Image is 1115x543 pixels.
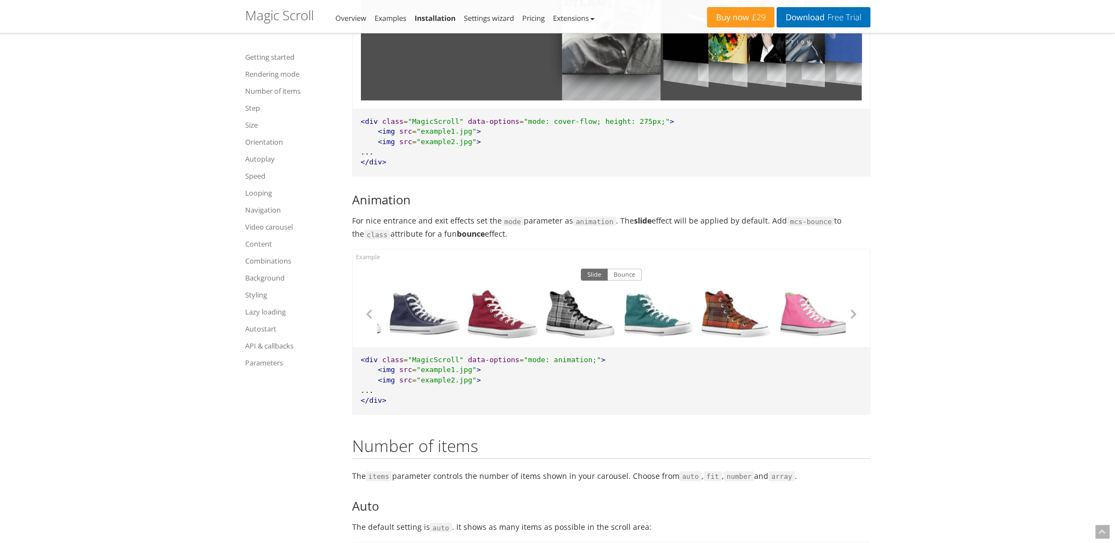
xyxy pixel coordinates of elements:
code: mcs-bounce [787,216,834,226]
a: Number of items [245,84,338,98]
code: array [768,471,795,481]
button: Bounce [607,268,642,281]
span: = [412,365,416,374]
code: auto [679,471,701,481]
span: </div> [361,158,387,166]
h3: Auto [352,499,870,512]
span: "example1.jpg" [416,127,477,135]
span: </div> [361,396,387,404]
span: = [404,117,408,125]
code: number [724,471,755,481]
a: Speed [245,169,338,182]
a: Navigation [245,203,338,216]
span: class [382,117,404,125]
span: > [601,356,605,364]
span: > [477,138,481,146]
a: Examples [375,13,406,23]
span: "MagicScroll" [408,356,464,364]
a: Extensions [553,13,594,23]
h2: Number of items [352,437,870,459]
span: = [412,376,416,384]
span: > [477,365,481,374]
a: Autostart [245,322,338,335]
strong: slide [634,215,652,226]
span: "mode: animation;" [524,356,601,364]
a: Content [245,237,338,250]
a: Parameters [245,356,338,369]
p: The parameter controls the number of items shown in your carousel. Choose from , , and . [352,470,870,483]
span: ... [361,148,373,156]
p: The default setting is . It shows as many items as possible in the scroll area: [352,521,870,534]
a: Settings wizard [464,13,514,23]
span: = [519,117,524,125]
span: "example2.jpg" [416,376,477,384]
span: <div [361,117,378,125]
a: Pricing [522,13,545,23]
a: Orientation [245,135,338,148]
span: src [399,127,412,135]
span: <img [378,127,395,135]
code: class [364,230,390,239]
span: data-options [468,117,519,125]
a: Installation [415,13,456,23]
code: items [366,471,392,481]
span: = [412,127,416,135]
span: £29 [749,13,766,22]
span: class [382,356,404,364]
code: animation [573,216,616,226]
a: Lazy loading [245,305,338,318]
a: Rendering mode [245,67,338,81]
span: src [399,376,412,384]
code: fit [704,471,722,481]
span: = [412,138,416,146]
span: "MagicScroll" [408,117,464,125]
code: mode [502,216,524,226]
span: > [670,117,674,125]
a: Video carousel [245,220,338,233]
button: Slide [581,268,608,281]
span: src [399,138,412,146]
span: ... [361,386,373,395]
code: auto [430,523,452,533]
a: Looping [245,186,338,199]
a: Step [245,101,338,115]
a: Styling [245,288,338,301]
a: Overview [336,13,366,23]
a: Size [245,118,338,132]
a: Autoplay [245,152,338,165]
span: data-options [468,356,519,364]
span: <div [361,356,378,364]
a: DownloadFree Trial [777,7,870,27]
span: > [477,127,481,135]
h1: Magic Scroll [245,8,314,22]
span: = [404,356,408,364]
a: Background [245,271,338,284]
span: Free Trial [824,13,861,22]
a: Combinations [245,254,338,267]
a: API & callbacks [245,339,338,352]
strong: bounce [456,228,484,239]
h3: Animation [352,193,870,206]
a: Getting started [245,50,338,64]
span: <img [378,376,395,384]
span: <img [378,365,395,374]
span: <img [378,138,395,146]
span: > [477,376,481,384]
span: = [519,356,524,364]
a: Buy now£29 [707,7,774,27]
span: src [399,365,412,374]
span: "example1.jpg" [416,365,477,374]
p: For nice entrance and exit effects set the parameter as . The effect will be applied by default. ... [352,214,870,241]
span: "mode: cover-flow; height: 275px;" [524,117,670,125]
span: "example2.jpg" [416,138,477,146]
